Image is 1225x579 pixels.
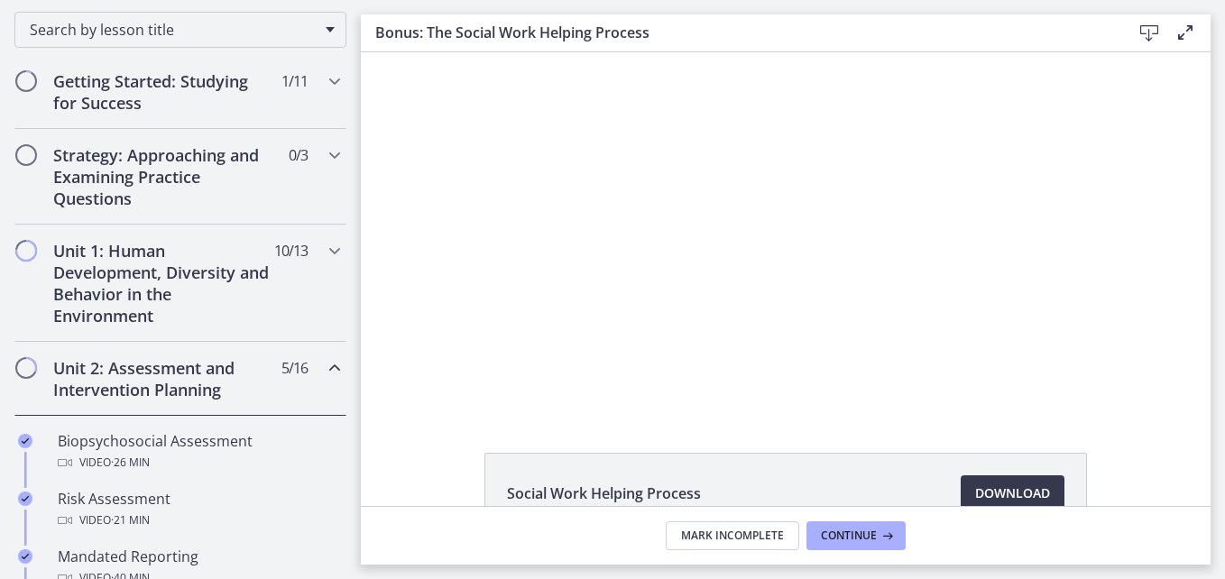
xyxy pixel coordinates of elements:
i: Completed [18,434,32,448]
span: Search by lesson title [30,20,317,40]
span: Social Work Helping Process [507,482,701,504]
h2: Getting Started: Studying for Success [53,70,273,114]
h3: Bonus: The Social Work Helping Process [375,22,1102,43]
div: Video [58,510,339,531]
h2: Unit 1: Human Development, Diversity and Behavior in the Environment [53,240,273,326]
h2: Unit 2: Assessment and Intervention Planning [53,357,273,400]
span: 1 / 11 [281,70,308,92]
span: · 21 min [111,510,150,531]
div: Search by lesson title [14,12,346,48]
div: Risk Assessment [58,488,339,531]
span: 0 / 3 [289,144,308,166]
span: Download [975,482,1050,504]
i: Completed [18,492,32,506]
iframe: Video Lesson [361,52,1211,411]
span: 10 / 13 [274,240,308,262]
a: Download [961,475,1064,511]
span: · 26 min [111,452,150,473]
div: Biopsychosocial Assessment [58,430,339,473]
button: Continue [806,521,906,550]
h2: Strategy: Approaching and Examining Practice Questions [53,144,273,209]
span: 5 / 16 [281,357,308,379]
span: Mark Incomplete [681,528,784,543]
button: Mark Incomplete [666,521,799,550]
i: Completed [18,549,32,564]
div: Video [58,452,339,473]
span: Continue [821,528,877,543]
